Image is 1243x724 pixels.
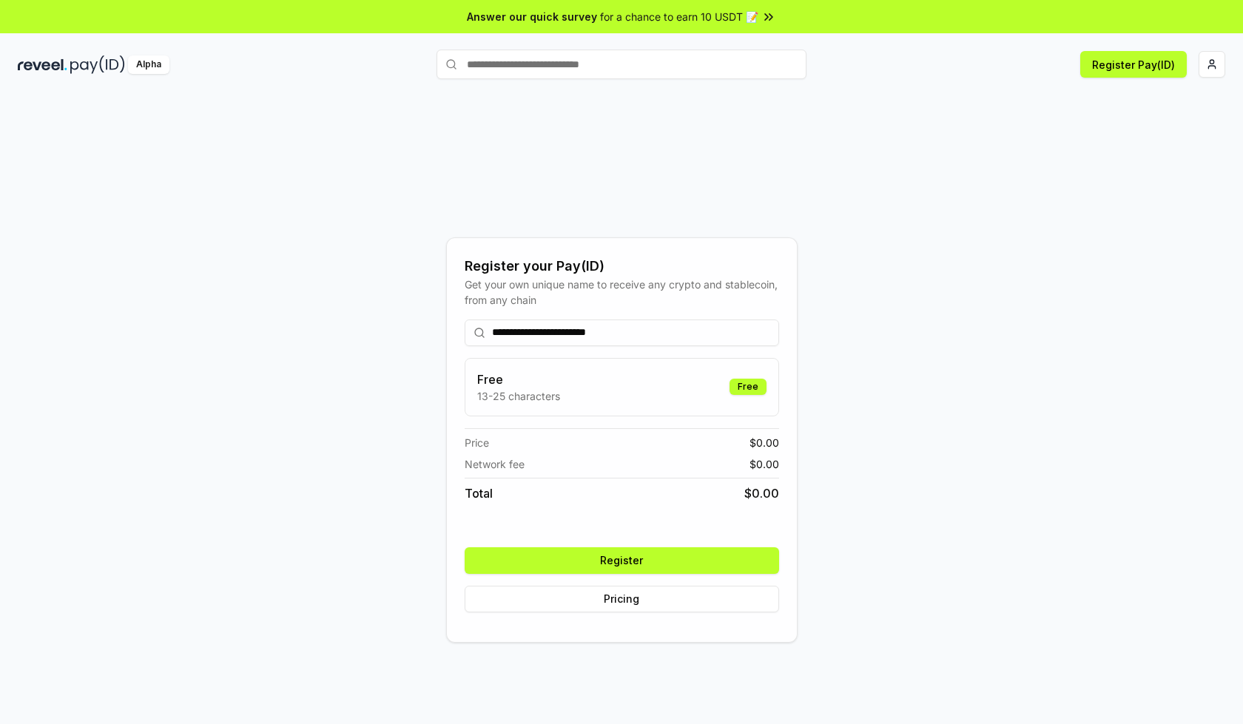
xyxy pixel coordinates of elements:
span: $ 0.00 [749,456,779,472]
div: Free [730,379,767,395]
button: Register [465,547,779,574]
span: $ 0.00 [749,435,779,450]
span: Total [465,484,493,502]
h3: Free [477,371,560,388]
span: for a chance to earn 10 USDT 📝 [600,9,758,24]
button: Pricing [465,586,779,612]
img: pay_id [70,55,125,74]
button: Register Pay(ID) [1080,51,1187,78]
div: Alpha [128,55,169,74]
div: Get your own unique name to receive any crypto and stablecoin, from any chain [465,277,779,308]
p: 13-25 characters [477,388,560,404]
img: reveel_dark [18,55,67,74]
div: Register your Pay(ID) [465,256,779,277]
span: Answer our quick survey [467,9,597,24]
span: Network fee [465,456,525,472]
span: $ 0.00 [744,484,779,502]
span: Price [465,435,489,450]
